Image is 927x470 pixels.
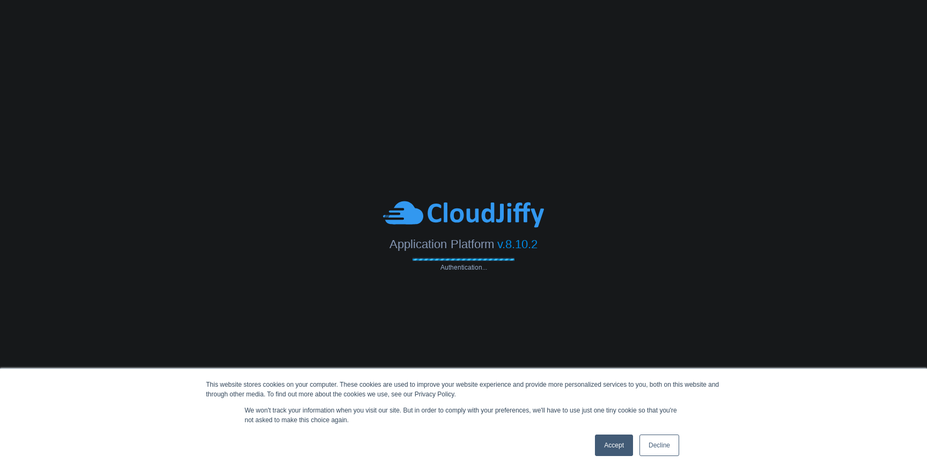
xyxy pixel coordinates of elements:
[440,263,487,271] span: Authentication...
[245,406,682,425] p: We won't track your information when you visit our site. But in order to comply with your prefere...
[497,237,538,250] span: v.8.10.2
[595,435,633,456] a: Accept
[639,435,679,456] a: Decline
[389,237,494,250] span: Application Platform
[383,199,544,229] img: CloudJiffy-Blue.svg
[206,380,721,399] div: This website stores cookies on your computer. These cookies are used to improve your website expe...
